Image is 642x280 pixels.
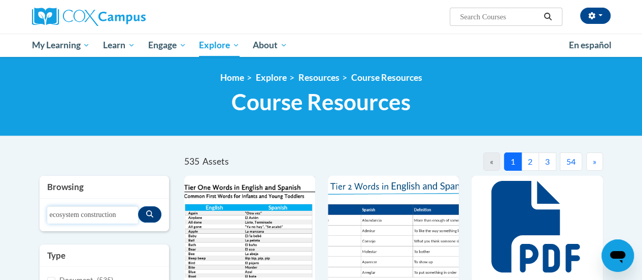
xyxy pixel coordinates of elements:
[148,39,186,51] span: Engage
[298,72,340,83] a: Resources
[24,34,618,57] div: Main menu
[184,156,199,167] span: 535
[47,181,161,193] h3: Browsing
[142,34,193,57] a: Engage
[31,39,90,51] span: My Learning
[562,35,618,56] a: En español
[560,152,582,171] button: 54
[569,40,612,50] span: En español
[32,8,146,26] img: Cox Campus
[47,250,161,262] h3: Type
[459,11,540,23] input: Search Courses
[47,206,138,224] input: Search resources
[580,8,611,24] button: Account Settings
[138,206,161,223] button: Search resources
[231,88,411,115] span: Course Resources
[256,72,287,83] a: Explore
[393,152,603,171] nav: Pagination Navigation
[192,34,246,57] a: Explore
[521,152,539,171] button: 2
[199,39,240,51] span: Explore
[593,157,596,166] span: »
[202,156,229,167] span: Assets
[25,34,97,57] a: My Learning
[601,239,634,272] iframe: Button to launch messaging window, conversation in progress
[351,72,422,83] a: Course Resources
[246,34,294,57] a: About
[540,11,555,23] button: Search
[253,39,287,51] span: About
[328,176,459,277] img: 836e94b2-264a-47ae-9840-fb2574307f3b.pdf
[103,39,135,51] span: Learn
[32,8,215,26] a: Cox Campus
[538,152,556,171] button: 3
[220,72,244,83] a: Home
[586,152,603,171] button: Next
[96,34,142,57] a: Learn
[504,152,522,171] button: 1
[184,176,315,277] img: d35314be-4b7e-462d-8f95-b17e3d3bb747.pdf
